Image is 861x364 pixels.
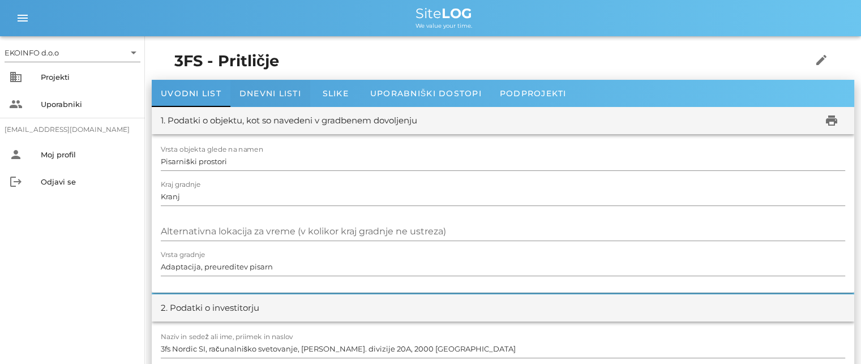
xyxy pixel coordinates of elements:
label: Naziv in sedež ali ime, priimek in naslov [161,333,293,341]
i: print [825,114,838,127]
div: Odjavi se [41,177,136,186]
div: Projekti [41,72,136,82]
div: Uporabniki [41,100,136,109]
div: Pripomoček za klepet [804,310,861,364]
i: menu [16,11,29,25]
i: edit [815,53,828,67]
label: Vrsta gradnje [161,251,205,259]
div: 2. Podatki o investitorju [161,302,259,315]
span: Uvodni list [161,88,221,99]
label: Vrsta objekta glede na namen [161,145,263,154]
i: arrow_drop_down [127,46,140,59]
label: Kraj gradnje [161,181,201,189]
i: person [9,148,23,161]
span: Dnevni listi [239,88,301,99]
span: We value your time. [415,22,472,29]
i: business [9,70,23,84]
div: 1. Podatki o objektu, kot so navedeni v gradbenem dovoljenju [161,114,417,127]
i: people [9,97,23,111]
div: Moj profil [41,150,136,159]
iframe: Chat Widget [804,310,861,364]
i: logout [9,175,23,189]
div: EKOINFO d.o.o [5,48,59,58]
b: LOG [442,5,472,22]
div: EKOINFO d.o.o [5,44,140,62]
h1: 3FS - Pritličje [174,50,777,73]
span: Slike [323,88,349,99]
span: Podprojekti [500,88,567,99]
span: Site [415,5,472,22]
span: Uporabniški dostopi [370,88,482,99]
